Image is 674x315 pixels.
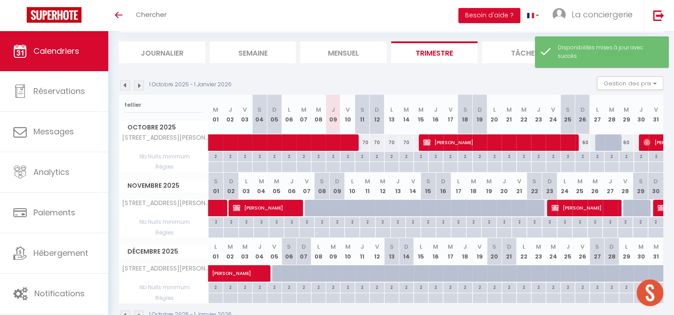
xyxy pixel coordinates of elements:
abbr: L [390,105,393,114]
th: 09 [326,95,340,134]
div: 2 [315,217,329,226]
abbr: S [257,105,261,114]
abbr: V [272,242,276,251]
abbr: D [580,105,584,114]
abbr: D [335,177,339,186]
abbr: J [537,105,540,114]
abbr: S [566,105,570,114]
th: 02 [223,238,237,265]
div: 2 [340,283,355,291]
th: 28 [605,238,619,265]
span: Chercher [136,10,167,19]
abbr: V [654,105,658,114]
abbr: D [375,105,379,114]
span: Paiements [33,207,75,218]
div: 2 [208,217,223,226]
abbr: M [592,177,598,186]
abbr: S [320,177,324,186]
div: 2 [429,152,443,160]
th: 03 [237,238,252,265]
li: Trimestre [391,41,478,63]
div: 2 [223,283,237,291]
div: 2 [326,283,340,291]
div: 2 [497,217,511,226]
th: 04 [252,95,267,134]
th: 23 [531,95,546,134]
div: 2 [618,217,633,226]
abbr: L [457,177,460,186]
abbr: V [411,177,415,186]
th: 06 [282,95,296,134]
div: 2 [527,217,542,226]
th: 29 [619,95,634,134]
abbr: V [551,105,555,114]
th: 25 [560,238,575,265]
abbr: D [272,105,277,114]
span: Calendriers [33,45,79,57]
div: 2 [297,152,311,160]
th: 26 [588,173,603,200]
div: 2 [208,152,223,160]
div: 2 [443,152,458,160]
abbr: M [213,105,218,114]
div: 2 [588,217,602,226]
div: Disponibilités mises à jour avec succès [558,44,659,61]
th: 04 [252,238,267,265]
button: Gestion des prix [597,77,663,90]
abbr: D [547,177,552,186]
div: 2 [330,217,344,226]
abbr: L [625,242,628,251]
th: 18 [458,95,472,134]
li: Tâches [482,41,568,63]
div: 2 [575,152,589,160]
abbr: L [214,242,217,251]
th: 24 [546,95,560,134]
th: 08 [315,173,330,200]
abbr: D [609,242,614,251]
abbr: L [596,105,598,114]
th: 14 [405,173,421,200]
div: 2 [311,283,326,291]
abbr: D [302,242,306,251]
abbr: M [380,177,385,186]
abbr: J [258,242,261,251]
th: 27 [590,238,605,265]
div: 2 [267,152,282,160]
abbr: L [245,177,248,186]
abbr: M [345,242,350,251]
abbr: S [287,242,291,251]
div: 2 [208,283,223,291]
th: 20 [487,238,502,265]
a: [PERSON_NAME] [208,265,223,282]
div: 2 [254,217,269,226]
th: 23 [542,173,557,200]
span: La conciergerie [572,9,633,20]
th: 26 [575,95,590,134]
abbr: V [517,177,521,186]
abbr: J [331,105,335,114]
th: 30 [648,173,663,200]
abbr: D [229,177,233,186]
div: 2 [421,217,436,226]
abbr: V [305,177,309,186]
abbr: J [290,177,294,186]
abbr: S [532,177,536,186]
th: 17 [443,95,458,134]
div: 2 [648,217,663,226]
span: Novembre 2025 [119,179,208,192]
abbr: S [492,242,496,251]
abbr: M [471,177,476,186]
abbr: V [375,242,379,251]
div: 2 [512,217,527,226]
th: 19 [481,173,496,200]
th: 09 [330,173,345,200]
img: ... [552,8,566,21]
th: 03 [237,95,252,134]
span: Règles [119,162,208,172]
th: 16 [429,95,443,134]
abbr: M [521,105,527,114]
th: 02 [223,95,237,134]
th: 22 [516,238,531,265]
th: 16 [436,173,451,200]
abbr: S [426,177,430,186]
